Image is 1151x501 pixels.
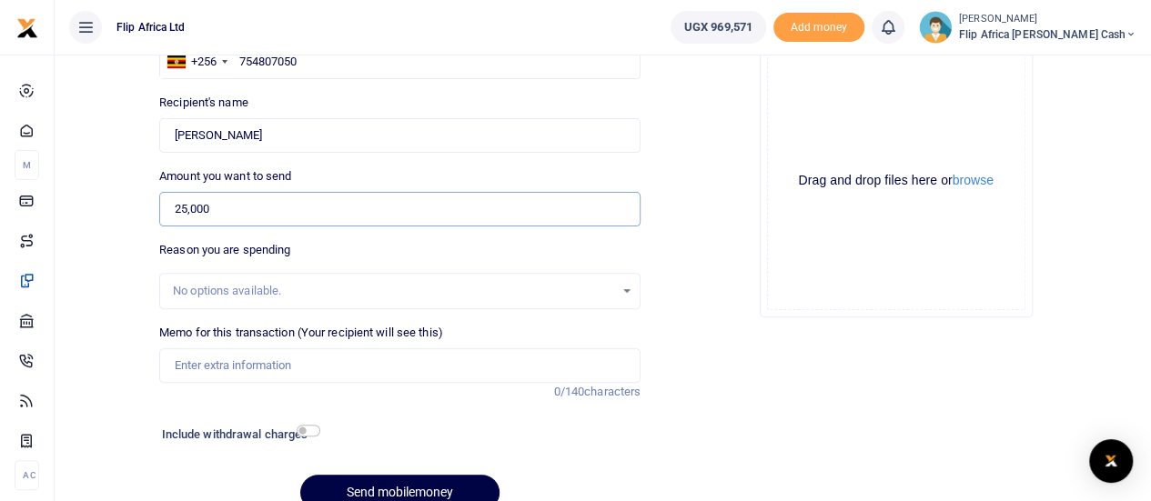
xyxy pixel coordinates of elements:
[159,241,290,259] label: Reason you are spending
[16,17,38,39] img: logo-small
[159,324,443,342] label: Memo for this transaction (Your recipient will see this)
[554,385,585,398] span: 0/140
[159,45,641,79] input: Enter phone number
[173,282,614,300] div: No options available.
[584,385,641,398] span: characters
[773,13,864,43] li: Toup your wallet
[15,150,39,180] li: M
[768,172,1025,189] div: Drag and drop files here or
[959,12,1136,27] small: [PERSON_NAME]
[953,174,994,186] button: browse
[684,18,752,36] span: UGX 969,571
[191,53,217,71] div: +256
[159,192,641,226] input: UGX
[919,11,1136,44] a: profile-user [PERSON_NAME] Flip Africa [PERSON_NAME] Cash
[159,94,248,112] label: Recipient's name
[16,20,38,34] a: logo-small logo-large logo-large
[959,26,1136,43] span: Flip Africa [PERSON_NAME] Cash
[15,460,39,490] li: Ac
[159,348,641,383] input: Enter extra information
[1089,439,1133,483] div: Open Intercom Messenger
[663,11,773,44] li: Wallet ballance
[919,11,952,44] img: profile-user
[162,427,312,442] h6: Include withdrawal charges
[159,167,291,185] label: Amount you want to send
[160,45,233,78] div: Uganda: +256
[159,118,641,153] input: Loading name...
[773,13,864,43] span: Add money
[760,45,1033,317] div: File Uploader
[109,19,193,35] span: Flip Africa Ltd
[671,11,766,44] a: UGX 969,571
[773,19,864,33] a: Add money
